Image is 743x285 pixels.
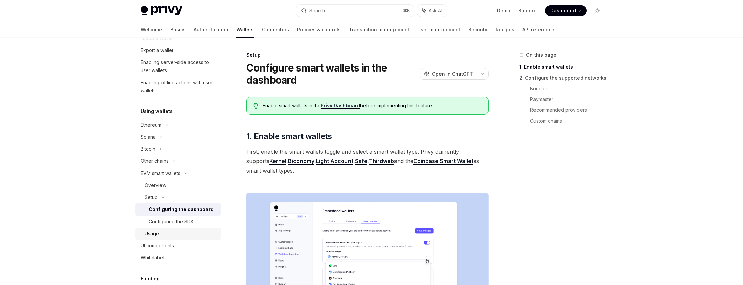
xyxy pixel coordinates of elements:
div: Ethereum [141,121,161,129]
a: Biconomy [288,158,314,165]
svg: Tip [253,103,258,109]
div: Configuring the SDK [149,218,194,226]
a: Wallets [236,21,254,38]
a: 2. Configure the supported networks [519,73,608,83]
a: Thirdweb [369,158,394,165]
span: Ask AI [429,7,442,14]
div: Enabling server-side access to user wallets [141,58,217,75]
a: Demo [497,7,510,14]
a: Kernel [269,158,286,165]
a: Usage [135,228,221,240]
div: Setup [246,52,489,58]
a: 1. Enable smart wallets [519,62,608,73]
span: Open in ChatGPT [432,70,473,77]
a: Privy Dashboard [321,103,360,109]
a: Overview [135,179,221,191]
a: Transaction management [349,21,409,38]
a: Dashboard [545,5,587,16]
a: Bundler [530,83,608,94]
h5: Using wallets [141,107,173,115]
a: Export a wallet [135,44,221,56]
span: First, enable the smart wallets toggle and select a smart wallet type. Privy currently supports ,... [246,147,489,175]
span: 1. Enable smart wallets [246,131,332,142]
h1: Configure smart wallets in the dashboard [246,62,417,86]
a: Welcome [141,21,162,38]
a: Light Account [316,158,353,165]
div: Solana [141,133,156,141]
a: Enabling server-side access to user wallets [135,56,221,77]
a: Security [468,21,487,38]
a: Authentication [194,21,228,38]
div: Other chains [141,157,169,165]
a: Coinbase Smart Wallet [413,158,473,165]
a: Safe [355,158,367,165]
div: Bitcoin [141,145,155,153]
a: Recommended providers [530,105,608,115]
a: API reference [522,21,554,38]
a: Paymaster [530,94,608,105]
a: Support [518,7,537,14]
a: UI components [135,240,221,252]
span: On this page [526,51,556,59]
div: Overview [145,181,166,189]
button: Ask AI [417,5,447,17]
div: Enabling offline actions with user wallets [141,79,217,95]
div: Usage [145,230,159,238]
a: Configuring the dashboard [135,203,221,216]
div: Configuring the dashboard [149,205,214,213]
a: Configuring the SDK [135,216,221,228]
img: light logo [141,6,182,15]
div: UI components [141,242,174,250]
div: Setup [145,193,158,201]
a: Custom chains [530,115,608,126]
a: User management [417,21,460,38]
div: Whitelabel [141,254,164,262]
a: Policies & controls [297,21,341,38]
div: EVM smart wallets [141,169,180,177]
span: Enable smart wallets in the before implementing this feature. [263,102,481,109]
span: Dashboard [550,7,576,14]
div: Search... [309,7,328,15]
a: Recipes [496,21,514,38]
button: Search...⌘K [296,5,414,17]
a: Whitelabel [135,252,221,264]
a: Basics [170,21,186,38]
div: Export a wallet [141,46,173,54]
button: Toggle dark mode [592,5,603,16]
button: Open in ChatGPT [420,68,477,80]
h5: Funding [141,275,160,283]
a: Enabling offline actions with user wallets [135,77,221,97]
a: Connectors [262,21,289,38]
span: ⌘ K [403,8,410,13]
